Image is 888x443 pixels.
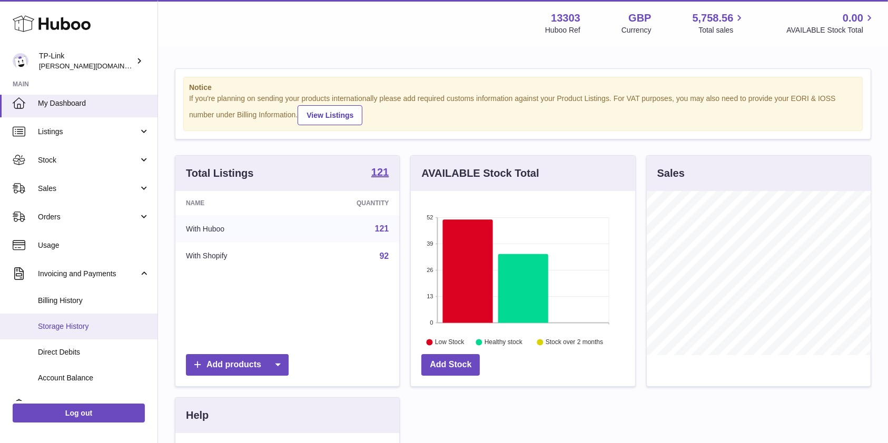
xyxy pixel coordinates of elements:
[175,243,296,270] td: With Shopify
[435,338,465,346] text: Low Stock
[371,167,389,179] a: 121
[38,240,150,250] span: Usage
[430,319,433,326] text: 0
[175,215,296,243] td: With Huboo
[38,269,139,279] span: Invoicing and Payments
[38,184,139,194] span: Sales
[843,11,863,25] span: 0.00
[551,11,580,25] strong: 13303
[427,240,433,247] text: 39
[38,347,150,357] span: Direct Debits
[38,321,150,331] span: Storage History
[427,214,433,220] text: 52
[38,296,150,306] span: Billing History
[189,94,857,125] div: If you're planning on sending your products internationally please add required customs informati...
[375,224,389,233] a: 121
[427,293,433,299] text: 13
[296,191,399,215] th: Quantity
[186,354,289,376] a: Add products
[13,404,145,422] a: Log out
[421,354,480,376] a: Add Stock
[427,267,433,273] text: 26
[175,191,296,215] th: Name
[786,25,875,35] span: AVAILABLE Stock Total
[693,11,746,35] a: 5,758.56 Total sales
[693,11,734,25] span: 5,758.56
[546,338,603,346] text: Stock over 2 months
[621,25,652,35] div: Currency
[38,98,150,108] span: My Dashboard
[38,373,150,383] span: Account Balance
[39,62,266,70] span: [PERSON_NAME][DOMAIN_NAME][EMAIL_ADDRESS][DOMAIN_NAME]
[485,338,523,346] text: Healthy stock
[657,166,685,180] h3: Sales
[186,408,209,422] h3: Help
[545,25,580,35] div: Huboo Ref
[380,251,389,260] a: 92
[39,51,134,71] div: TP-Link
[421,166,539,180] h3: AVAILABLE Stock Total
[698,25,745,35] span: Total sales
[628,11,651,25] strong: GBP
[13,53,28,69] img: susie.li@tp-link.com
[38,155,139,165] span: Stock
[38,400,150,410] span: Cases
[786,11,875,35] a: 0.00 AVAILABLE Stock Total
[38,127,139,137] span: Listings
[298,105,362,125] a: View Listings
[38,212,139,222] span: Orders
[189,83,857,93] strong: Notice
[186,166,254,180] h3: Total Listings
[371,167,389,177] strong: 121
